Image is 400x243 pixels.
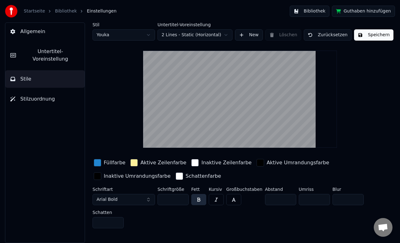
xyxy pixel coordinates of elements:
[174,171,222,181] button: Schattenfarbe
[20,28,45,35] span: Allgemein
[5,70,85,88] button: Stile
[20,95,55,103] span: Stilzuordnung
[201,159,252,166] div: Inaktive Zeilenfarbe
[140,159,186,166] div: Aktive Zeilenfarbe
[5,90,85,108] button: Stilzuordnung
[332,187,364,191] label: Blur
[5,5,17,17] img: youka
[157,22,232,27] label: Untertitel-Voreinstellung
[255,158,330,168] button: Aktive Umrandungsfarbe
[104,159,125,166] div: Füllfarbe
[374,218,392,237] a: Chat öffnen
[20,75,31,83] span: Stile
[92,210,124,215] label: Schatten
[290,6,330,17] button: Bibliothek
[92,171,172,181] button: Inaktive Umrandungsfarbe
[24,8,117,14] nav: breadcrumb
[97,196,117,203] span: Arial Bold
[226,187,262,191] label: Großbuchstaben
[129,158,187,168] button: Aktive Zeilenfarbe
[235,29,263,41] button: New
[92,22,155,27] label: Stil
[332,6,395,17] button: Guthaben hinzufügen
[186,172,221,180] div: Schattenfarbe
[157,187,189,191] label: Schriftgröße
[104,172,171,180] div: Inaktive Umrandungsfarbe
[267,159,329,166] div: Aktive Umrandungsfarbe
[191,187,206,191] label: Fett
[55,8,77,14] a: Bibliothek
[92,187,155,191] label: Schriftart
[190,158,253,168] button: Inaktive Zeilenfarbe
[92,158,127,168] button: Füllfarbe
[304,29,352,41] button: Zurücksetzen
[5,43,85,68] button: Untertitel-Voreinstellung
[24,8,45,14] a: Startseite
[354,29,393,41] button: Speichern
[5,23,85,40] button: Allgemein
[265,187,296,191] label: Abstand
[87,8,117,14] span: Einstellungen
[21,48,80,63] span: Untertitel-Voreinstellung
[209,187,224,191] label: Kursiv
[299,187,330,191] label: Umriss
